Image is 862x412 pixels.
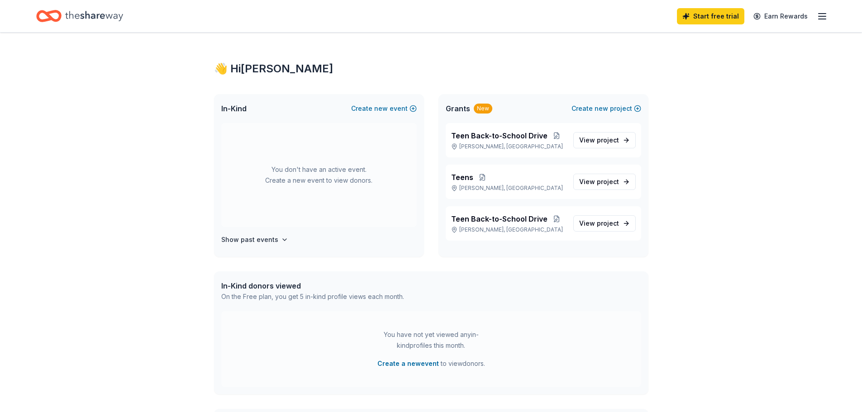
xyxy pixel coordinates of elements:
[748,8,813,24] a: Earn Rewards
[377,358,485,369] span: to view donors .
[374,103,388,114] span: new
[446,103,470,114] span: Grants
[597,136,619,144] span: project
[573,174,636,190] a: View project
[221,291,404,302] div: On the Free plan, you get 5 in-kind profile views each month.
[375,329,488,351] div: You have not yet viewed any in-kind profiles this month.
[597,178,619,185] span: project
[36,5,123,27] a: Home
[573,215,636,232] a: View project
[573,132,636,148] a: View project
[451,213,548,224] span: Teen Back-to-School Drive
[579,218,619,229] span: View
[214,62,648,76] div: 👋 Hi [PERSON_NAME]
[579,176,619,187] span: View
[221,234,288,245] button: Show past events
[221,280,404,291] div: In-Kind donors viewed
[451,130,548,141] span: Teen Back-to-School Drive
[451,226,566,233] p: [PERSON_NAME], [GEOGRAPHIC_DATA]
[451,185,566,192] p: [PERSON_NAME], [GEOGRAPHIC_DATA]
[597,219,619,227] span: project
[474,104,492,114] div: New
[221,234,278,245] h4: Show past events
[451,143,566,150] p: [PERSON_NAME], [GEOGRAPHIC_DATA]
[221,103,247,114] span: In-Kind
[451,172,473,183] span: Teens
[221,123,417,227] div: You don't have an active event. Create a new event to view donors.
[377,358,439,369] button: Create a newevent
[677,8,744,24] a: Start free trial
[579,135,619,146] span: View
[351,103,417,114] button: Createnewevent
[595,103,608,114] span: new
[571,103,641,114] button: Createnewproject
